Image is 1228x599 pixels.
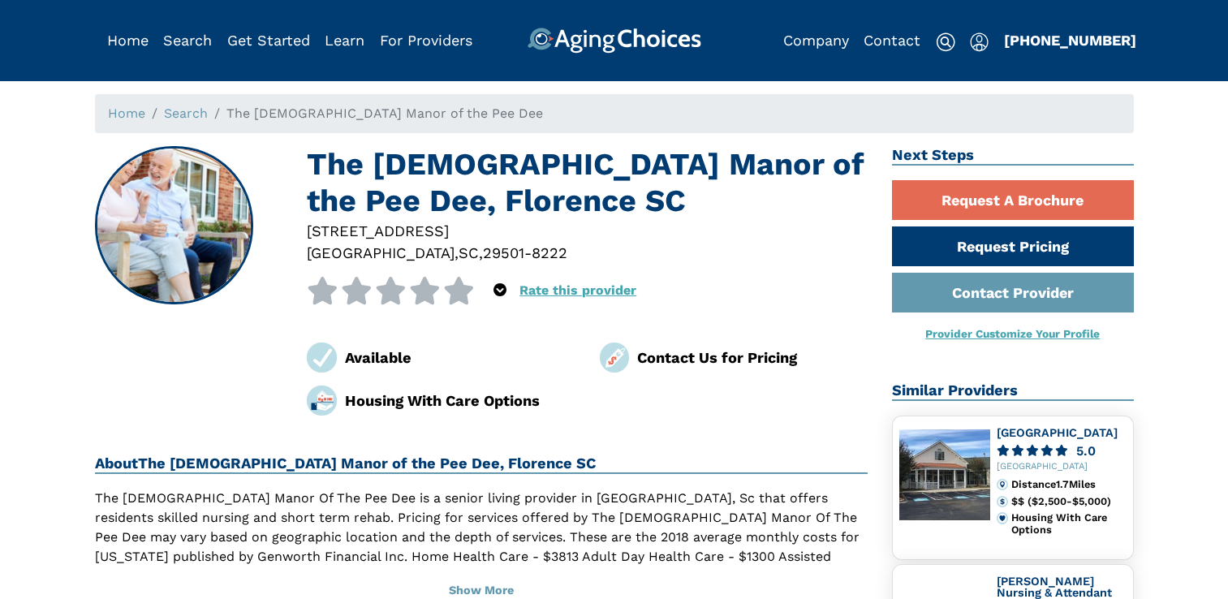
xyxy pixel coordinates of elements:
img: cost.svg [997,496,1008,507]
nav: breadcrumb [95,94,1134,133]
div: 5.0 [1076,445,1096,457]
div: Housing With Care Options [345,390,575,412]
div: $$ ($2,500-$5,000) [1011,496,1126,507]
h2: About The [DEMOGRAPHIC_DATA] Manor of the Pee Dee, Florence SC [95,455,868,474]
a: Provider Customize Your Profile [925,327,1100,340]
a: Search [164,106,208,121]
h1: The [DEMOGRAPHIC_DATA] Manor of the Pee Dee, Florence SC [307,146,868,220]
img: AgingChoices [527,28,700,54]
img: search-icon.svg [936,32,955,52]
h2: Similar Providers [892,381,1134,401]
a: Search [163,32,212,49]
a: Home [107,32,149,49]
div: Distance 1.7 Miles [1011,479,1126,490]
a: [GEOGRAPHIC_DATA] [997,426,1118,439]
a: Get Started [227,32,310,49]
a: Rate this provider [519,282,636,298]
a: Contact [864,32,920,49]
div: Available [345,347,575,368]
a: For Providers [380,32,472,49]
a: [PHONE_NUMBER] [1004,32,1136,49]
a: Request Pricing [892,226,1134,266]
div: 29501-8222 [483,242,567,264]
div: [STREET_ADDRESS] [307,220,868,242]
div: Popover trigger [163,28,212,54]
a: Request A Brochure [892,180,1134,220]
div: Popover trigger [970,28,989,54]
img: user-icon.svg [970,32,989,52]
div: Popover trigger [493,277,506,304]
a: Contact Provider [892,273,1134,312]
span: [GEOGRAPHIC_DATA] [307,244,455,261]
h2: Next Steps [892,146,1134,166]
img: distance.svg [997,479,1008,490]
a: Home [108,106,145,121]
img: The United Methodist Manor of the Pee Dee, Florence SC [96,148,252,304]
span: , [479,244,483,261]
span: The [DEMOGRAPHIC_DATA] Manor of the Pee Dee [226,106,543,121]
div: Contact Us for Pricing [637,347,868,368]
a: Learn [325,32,364,49]
span: , [455,244,459,261]
a: 5.0 [997,445,1127,457]
a: Company [783,32,849,49]
img: primary.svg [997,512,1008,524]
div: [GEOGRAPHIC_DATA] [997,462,1127,472]
div: Housing With Care Options [1011,512,1126,536]
span: SC [459,244,479,261]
